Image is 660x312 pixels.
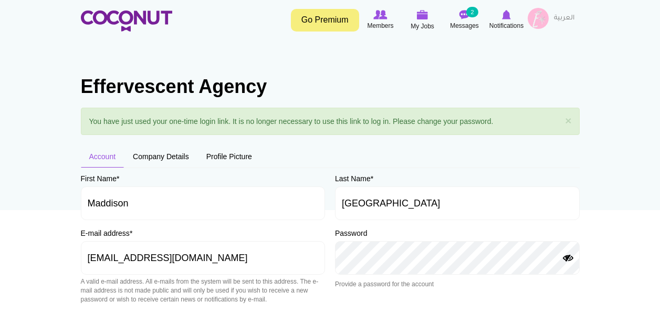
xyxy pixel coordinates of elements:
small: 2 [466,7,478,17]
a: Company Details [124,145,197,168]
label: Last Name [335,173,373,184]
a: Browse Members Members [360,8,402,32]
label: Password [335,228,367,238]
img: Home [81,11,172,32]
a: Profile Picture [198,145,260,168]
a: Notifications Notifications [486,8,528,32]
a: العربية [549,8,580,29]
div: Provide a password for the account [335,280,580,289]
label: First Name [81,173,120,184]
input: Last Name [335,186,580,220]
span: Messages [450,20,479,31]
h1: Effervescent Agency [81,76,580,97]
label: E-mail address [81,228,133,238]
span: This field is required. [130,229,132,237]
a: Back to Profile [532,121,579,131]
span: My Jobs [411,21,434,32]
span: Members [367,20,393,31]
a: Go Premium [291,9,359,32]
img: Browse Members [373,10,387,19]
a: × [565,115,571,126]
span: This field is required. [117,174,119,183]
img: Notifications [502,10,511,19]
a: Messages Messages 2 [444,8,486,32]
div: A valid e-mail address. All e-mails from the system will be sent to this address. The e-mail addr... [81,277,326,304]
button: Show Password [562,254,574,263]
img: Messages [459,10,470,19]
span: This field is required. [371,174,373,183]
img: My Jobs [417,10,428,19]
input: First Name [81,186,326,220]
div: You have just used your one-time login link. It is no longer necessary to use this link to log in... [81,108,580,135]
span: Notifications [489,20,523,31]
a: My Jobs My Jobs [402,8,444,33]
a: Account [81,145,124,168]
